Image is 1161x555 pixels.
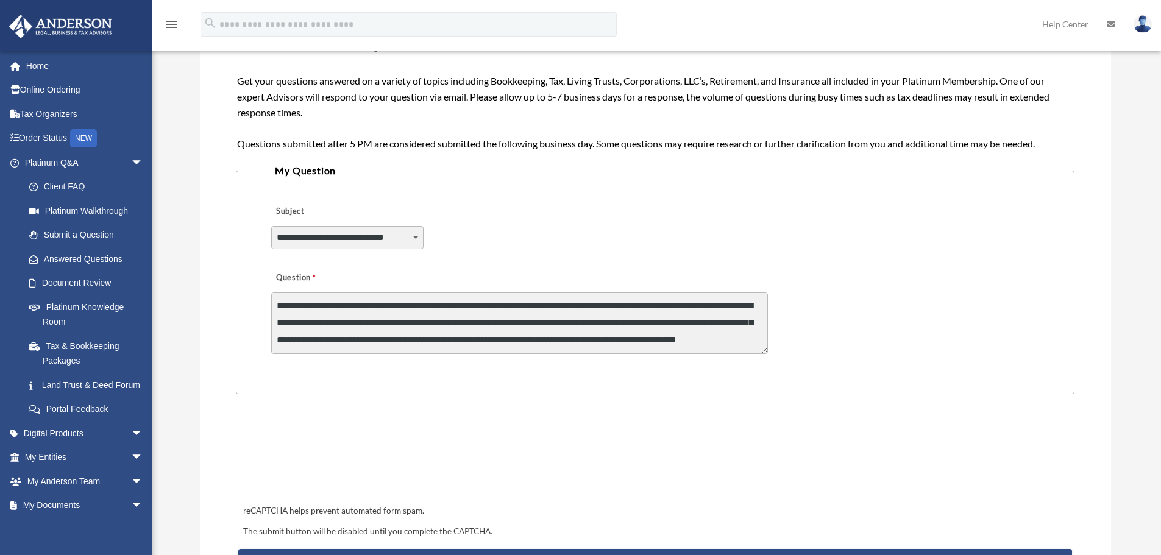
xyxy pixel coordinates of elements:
a: Platinum Knowledge Room [17,295,162,334]
i: menu [165,17,179,32]
img: User Pic [1134,15,1152,33]
a: Order StatusNEW [9,126,162,151]
legend: My Question [270,162,1040,179]
div: The submit button will be disabled until you complete the CAPTCHA. [238,525,1071,539]
a: My Entitiesarrow_drop_down [9,445,162,470]
label: Subject [271,203,387,221]
a: Land Trust & Deed Forum [17,373,162,397]
i: search [204,16,217,30]
a: Digital Productsarrow_drop_down [9,421,162,445]
a: Document Review [17,271,162,295]
label: Question [271,270,366,287]
a: Client FAQ [17,175,162,199]
img: Anderson Advisors Platinum Portal [5,15,116,38]
a: menu [165,21,179,32]
a: Home [9,54,162,78]
iframe: reCAPTCHA [240,432,425,479]
a: My Anderson Teamarrow_drop_down [9,469,162,493]
a: Platinum Walkthrough [17,199,162,223]
a: Online Ordering [9,78,162,102]
a: Portal Feedback [17,397,162,422]
a: Answered Questions [17,247,162,271]
span: arrow_drop_down [131,421,155,446]
a: Tax & Bookkeeping Packages [17,334,162,373]
span: arrow_drop_down [131,150,155,175]
div: NEW [70,129,97,147]
span: arrow_drop_down [131,469,155,494]
div: reCAPTCHA helps prevent automated form spam. [238,504,1071,518]
span: arrow_drop_down [131,493,155,518]
a: Platinum Q&Aarrow_drop_down [9,150,162,175]
a: My Documentsarrow_drop_down [9,493,162,518]
a: Tax Organizers [9,102,162,126]
a: Submit a Question [17,223,155,247]
span: arrow_drop_down [131,445,155,470]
